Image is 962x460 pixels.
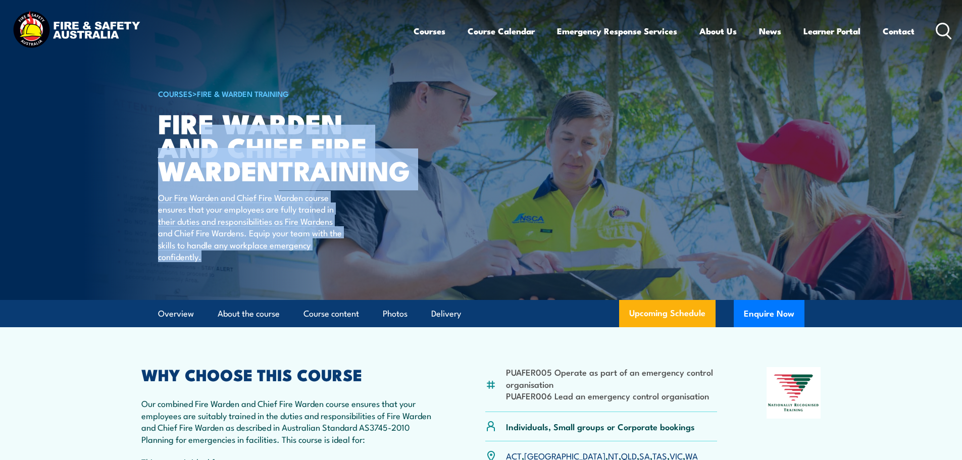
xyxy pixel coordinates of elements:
[883,18,915,44] a: Contact
[303,300,359,327] a: Course content
[141,367,436,381] h2: WHY CHOOSE THIS COURSE
[506,421,695,432] p: Individuals, Small groups or Corporate bookings
[414,18,445,44] a: Courses
[506,390,718,401] li: PUAFER006 Lead an emergency control organisation
[759,18,781,44] a: News
[383,300,408,327] a: Photos
[506,366,718,390] li: PUAFER005 Operate as part of an emergency control organisation
[767,367,821,419] img: Nationally Recognised Training logo.
[803,18,860,44] a: Learner Portal
[619,300,716,327] a: Upcoming Schedule
[158,111,408,182] h1: Fire Warden and Chief Fire Warden
[197,88,289,99] a: Fire & Warden Training
[141,397,436,445] p: Our combined Fire Warden and Chief Fire Warden course ensures that your employees are suitably tr...
[158,87,408,99] h6: >
[431,300,461,327] a: Delivery
[158,300,194,327] a: Overview
[279,148,410,190] strong: TRAINING
[158,191,342,262] p: Our Fire Warden and Chief Fire Warden course ensures that your employees are fully trained in the...
[468,18,535,44] a: Course Calendar
[734,300,804,327] button: Enquire Now
[557,18,677,44] a: Emergency Response Services
[699,18,737,44] a: About Us
[218,300,280,327] a: About the course
[158,88,192,99] a: COURSES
